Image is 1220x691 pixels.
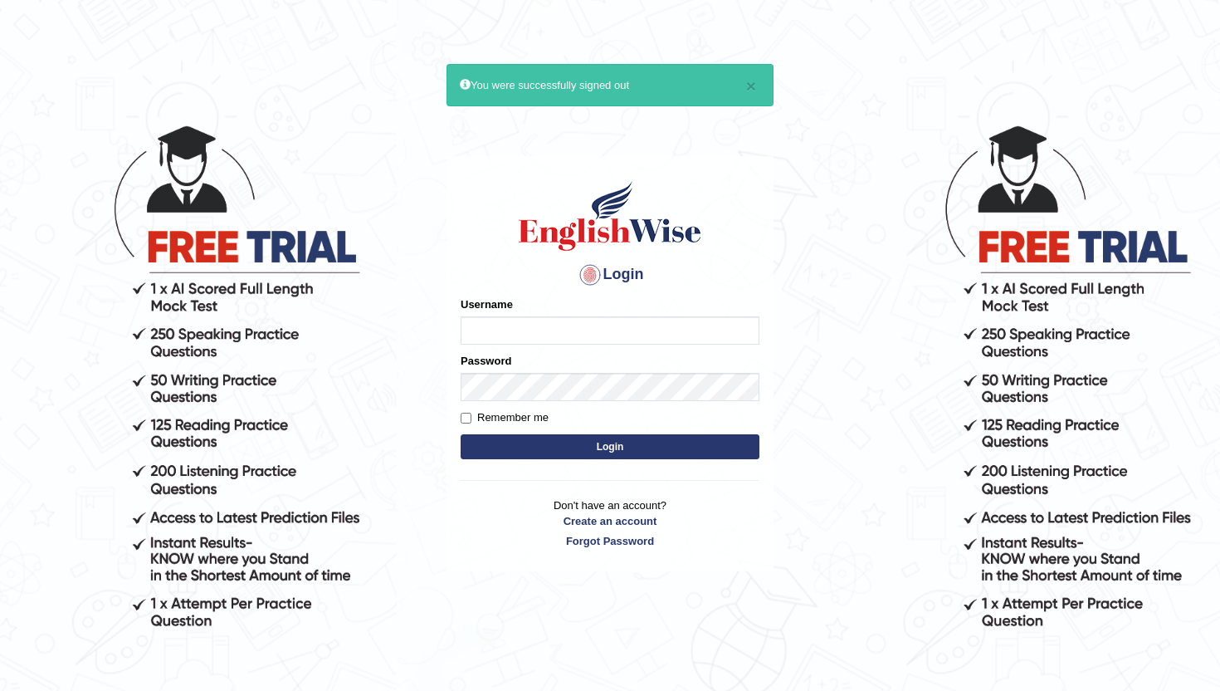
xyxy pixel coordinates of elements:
label: Remember me [461,409,549,426]
img: Logo of English Wise sign in for intelligent practice with AI [515,179,705,253]
label: Password [461,353,511,369]
label: Username [461,296,513,312]
button: Login [461,434,759,459]
div: You were successfully signed out [447,64,773,106]
a: Create an account [461,513,759,529]
a: Forgot Password [461,533,759,549]
p: Don't have an account? [461,497,759,549]
button: × [746,77,756,95]
h4: Login [461,262,759,288]
input: Remember me [461,413,471,424]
